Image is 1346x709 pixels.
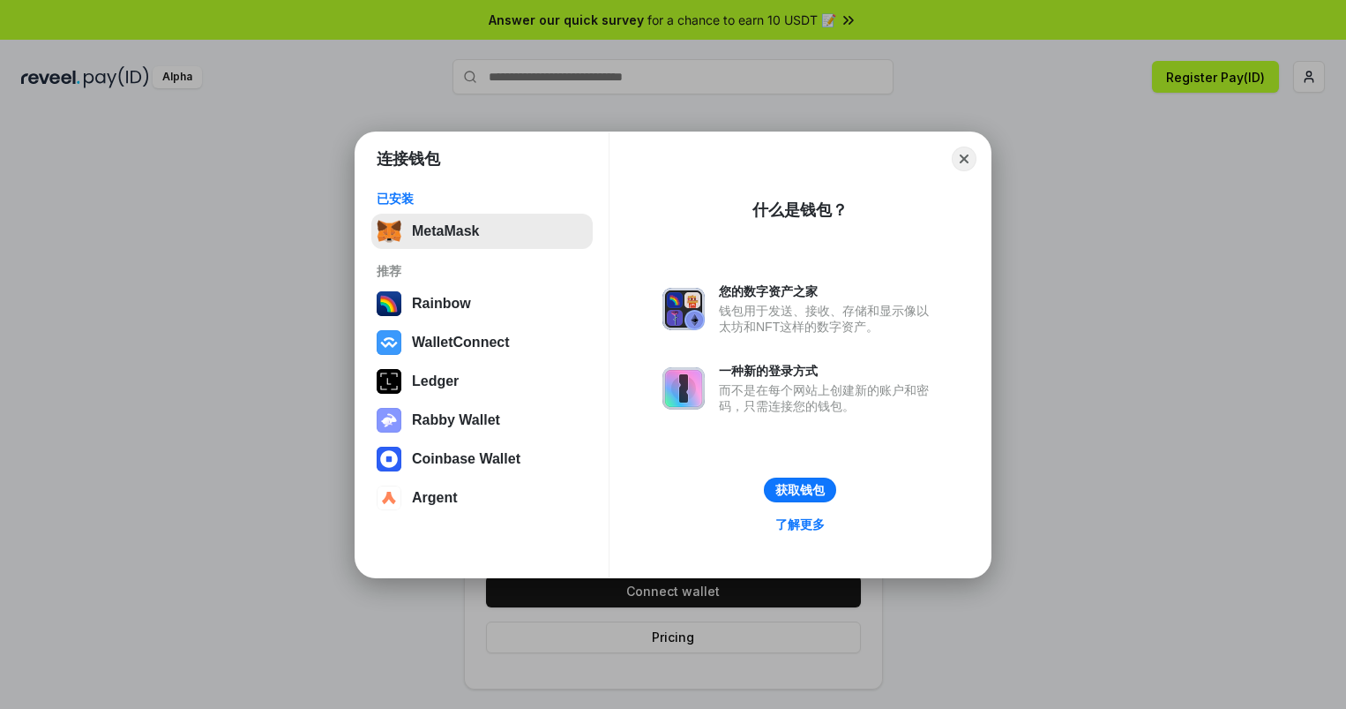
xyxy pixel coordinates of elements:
div: 什么是钱包？ [752,200,848,221]
div: 一种新的登录方式 [719,363,938,379]
button: WalletConnect [371,325,593,360]
img: svg+xml,%3Csvg%20width%3D%2228%22%20height%3D%2228%22%20viewBox%3D%220%200%2028%2028%22%20fill%3D... [377,330,401,355]
img: svg+xml,%3Csvg%20xmlns%3D%22http%3A%2F%2Fwww.w3.org%2F2000%2Fsvg%22%20fill%3D%22none%22%20viewBox... [377,408,401,433]
div: 获取钱包 [775,482,825,498]
img: svg+xml,%3Csvg%20width%3D%2228%22%20height%3D%2228%22%20viewBox%3D%220%200%2028%2028%22%20fill%3D... [377,447,401,471]
div: 已安装 [377,191,587,207]
h1: 连接钱包 [377,148,440,170]
button: Coinbase Wallet [371,441,593,477]
img: svg+xml,%3Csvg%20width%3D%2228%22%20height%3D%2228%22%20viewBox%3D%220%200%2028%2028%22%20fill%3D... [377,486,401,510]
button: 获取钱包 [764,478,836,502]
div: WalletConnect [412,335,510,351]
img: svg+xml,%3Csvg%20width%3D%22120%22%20height%3D%22120%22%20viewBox%3D%220%200%20120%20120%22%20fil... [377,291,401,316]
div: 而不是在每个网站上创建新的账户和密码，只需连接您的钱包。 [719,382,938,414]
button: Argent [371,480,593,516]
button: Rainbow [371,286,593,321]
button: Rabby Wallet [371,403,593,438]
a: 了解更多 [765,513,835,536]
img: svg+xml,%3Csvg%20xmlns%3D%22http%3A%2F%2Fwww.w3.org%2F2000%2Fsvg%22%20fill%3D%22none%22%20viewBox... [662,367,705,410]
button: Close [952,147,976,171]
img: svg+xml,%3Csvg%20fill%3D%22none%22%20height%3D%2233%22%20viewBox%3D%220%200%2035%2033%22%20width%... [377,219,401,244]
div: Rabby Wallet [412,412,500,428]
img: svg+xml,%3Csvg%20xmlns%3D%22http%3A%2F%2Fwww.w3.org%2F2000%2Fsvg%22%20width%3D%2228%22%20height%3... [377,369,401,394]
div: Argent [412,490,458,506]
div: Coinbase Wallet [412,451,520,467]
div: Ledger [412,373,459,389]
img: svg+xml,%3Csvg%20xmlns%3D%22http%3A%2F%2Fwww.w3.org%2F2000%2Fsvg%22%20fill%3D%22none%22%20viewBox... [662,288,705,330]
button: MetaMask [371,214,593,249]
div: Rainbow [412,296,471,312]
div: MetaMask [412,223,479,239]
button: Ledger [371,364,593,399]
div: 推荐 [377,263,587,279]
div: 您的数字资产之家 [719,283,938,299]
div: 了解更多 [775,517,825,532]
div: 钱包用于发送、接收、存储和显示像以太坊和NFT这样的数字资产。 [719,303,938,335]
